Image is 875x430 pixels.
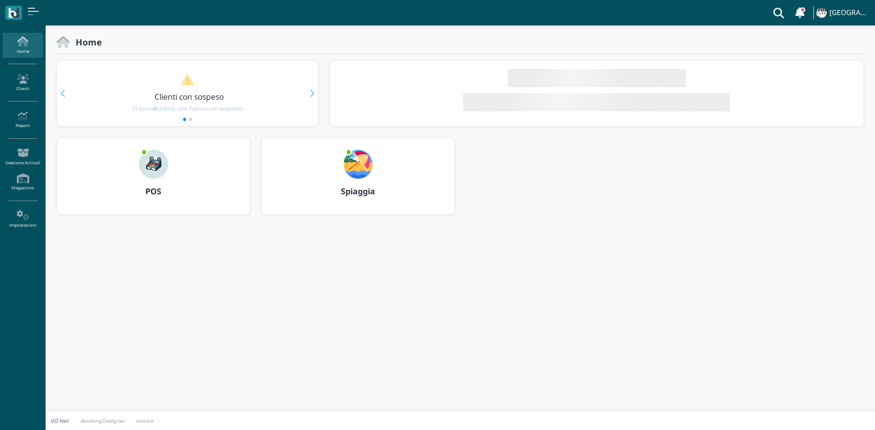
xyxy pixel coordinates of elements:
h3: Clienti con sospeso [76,92,302,101]
a: Magazzino [3,170,42,195]
img: ... [139,150,168,179]
a: Home [3,33,42,58]
span: Vi sono clienti che hanno un sospeso [132,104,243,113]
b: Spiaggia [341,186,375,197]
a: Clienti con sospeso Vi sono6clienti che hanno un sospeso [74,74,300,113]
img: logo [8,8,19,18]
div: 1 / 2 [57,61,318,126]
h2: Home [70,37,102,47]
div: Next slide [310,90,314,97]
a: ... Spiaggia [261,137,455,226]
img: ... [344,150,373,179]
a: Clienti [3,70,42,95]
a: ... POS [57,137,250,226]
h4: [GEOGRAPHIC_DATA] [829,9,870,17]
a: ... [GEOGRAPHIC_DATA] [815,2,870,24]
div: Previous slide [61,90,65,97]
img: ... [816,8,826,18]
b: 6 [153,105,157,112]
a: Gestione Articoli [3,144,42,169]
a: Impostazioni [3,207,42,232]
a: Report [3,107,42,132]
b: POS [145,186,161,197]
